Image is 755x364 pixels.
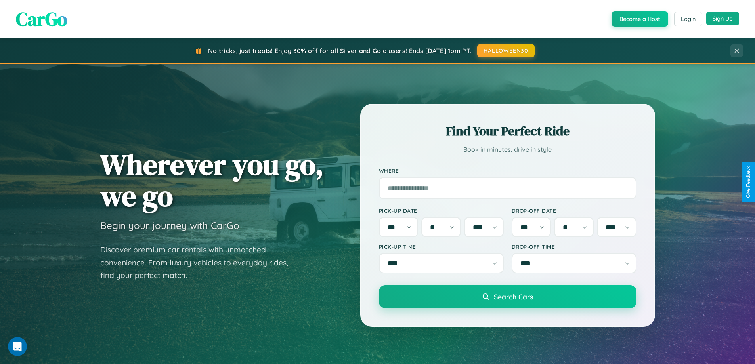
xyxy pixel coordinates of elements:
h1: Wherever you go, we go [100,149,324,212]
label: Pick-up Date [379,207,504,214]
button: HALLOWEEN30 [477,44,535,57]
div: Give Feedback [745,166,751,198]
span: No tricks, just treats! Enjoy 30% off for all Silver and Gold users! Ends [DATE] 1pm PT. [208,47,471,55]
iframe: Intercom live chat [8,337,27,356]
h2: Find Your Perfect Ride [379,122,636,140]
button: Become a Host [612,11,668,27]
p: Discover premium car rentals with unmatched convenience. From luxury vehicles to everyday rides, ... [100,243,298,282]
label: Where [379,167,636,174]
label: Drop-off Date [512,207,636,214]
span: Search Cars [494,292,533,301]
button: Search Cars [379,285,636,308]
button: Sign Up [706,12,739,25]
button: Login [674,12,702,26]
label: Drop-off Time [512,243,636,250]
h3: Begin your journey with CarGo [100,219,239,231]
label: Pick-up Time [379,243,504,250]
span: CarGo [16,6,67,32]
p: Book in minutes, drive in style [379,144,636,155]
